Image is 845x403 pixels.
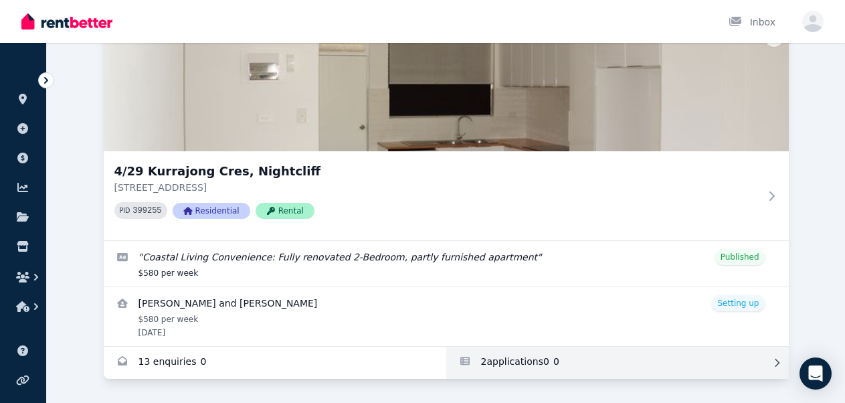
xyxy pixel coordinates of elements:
[21,11,112,31] img: RentBetter
[114,181,759,194] p: [STREET_ADDRESS]
[173,203,250,219] span: Residential
[132,206,161,216] code: 399255
[446,347,789,379] a: Applications for 4/29 Kurrajong Cres, Nightcliff
[104,23,789,240] a: 4/29 Kurrajong Cres, Nightcliff4/29 Kurrajong Cres, Nightcliff[STREET_ADDRESS]PID 399255Residenti...
[114,162,759,181] h3: 4/29 Kurrajong Cres, Nightcliff
[104,347,446,379] a: Enquiries for 4/29 Kurrajong Cres, Nightcliff
[120,207,130,214] small: PID
[729,15,775,29] div: Inbox
[104,241,789,287] a: Edit listing: Coastal Living Convenience: Fully renovated 2-Bedroom, partly furnished apartment
[256,203,314,219] span: Rental
[104,287,789,346] a: View details for Alaa Qut and Aya Arafeh
[104,23,789,151] img: 4/29 Kurrajong Cres, Nightcliff
[800,357,832,390] div: Open Intercom Messenger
